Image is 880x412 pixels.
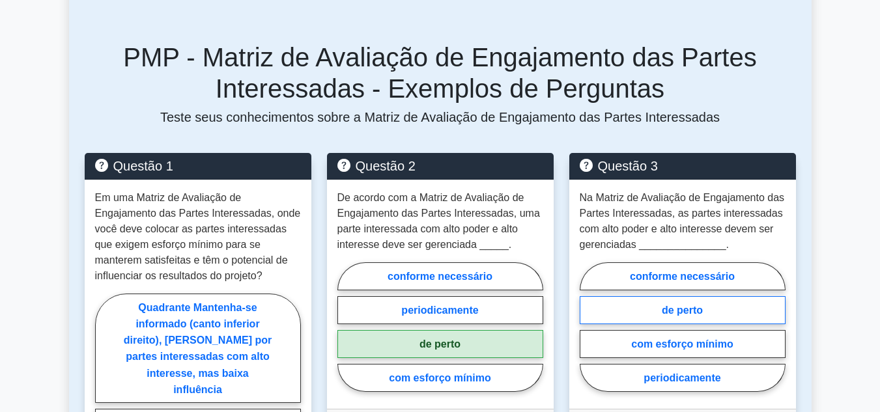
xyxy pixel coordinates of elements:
[123,43,756,103] font: PMP - Matriz de Avaliação de Engajamento das Partes Interessadas - Exemplos de Perguntas
[401,305,478,316] font: periodicamente
[95,192,301,281] font: Em uma Matriz de Avaliação de Engajamento das Partes Interessadas, onde você deve colocar as part...
[580,192,785,250] font: Na Matriz de Avaliação de Engajamento das Partes Interessadas, as partes interessadas com alto po...
[337,192,540,250] font: De acordo com a Matriz de Avaliação de Engajamento das Partes Interessadas, uma parte interessada...
[662,305,703,316] font: de perto
[388,271,492,282] font: conforme necessário
[124,302,272,395] font: Quadrante Mantenha-se informado (canto inferior direito), [PERSON_NAME] por partes interessadas c...
[356,159,416,173] font: Questão 2
[644,372,720,383] font: periodicamente
[419,338,461,350] font: de perto
[113,159,173,173] font: Questão 1
[598,159,658,173] font: Questão 3
[631,338,733,350] font: com esforço mínimo
[160,110,720,124] font: Teste seus conhecimentos sobre a Matriz de Avaliação de Engajamento das Partes Interessadas
[389,372,490,383] font: com esforço mínimo
[630,271,735,282] font: conforme necessário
